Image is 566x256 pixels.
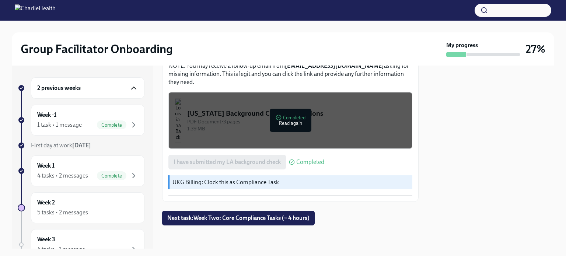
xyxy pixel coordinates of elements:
a: Week 14 tasks • 2 messagesComplete [18,155,144,186]
h3: 27% [526,42,545,56]
strong: [DATE] [72,142,91,149]
img: Louisiana Background Check Instructions [175,98,181,143]
a: First day at work[DATE] [18,141,144,150]
p: NOTE: You may receive a follow-up email from asking for missing information. This is legit and yo... [168,62,412,86]
span: Complete [97,173,126,179]
div: 2 previous weeks [31,77,144,99]
h6: Week 2 [37,199,55,207]
strong: [EMAIL_ADDRESS][DOMAIN_NAME] [285,62,384,69]
p: UKG Billing: Clock this as Compliance Task [172,178,409,186]
a: Week 25 tasks • 2 messages [18,192,144,223]
div: 4 tasks • 2 messages [37,172,88,180]
div: 1 task • 1 message [37,121,82,129]
span: Next task : Week Two: Core Compliance Tasks (~ 4 hours) [167,214,310,222]
button: Next task:Week Two: Core Compliance Tasks (~ 4 hours) [162,211,315,225]
div: [US_STATE] Background Check Instructions [187,109,406,118]
h2: Group Facilitator Onboarding [21,42,173,56]
h6: Week -1 [37,111,56,119]
span: First day at work [31,142,91,149]
h6: Week 1 [37,162,55,170]
a: Week -11 task • 1 messageComplete [18,105,144,136]
div: 5 tasks • 2 messages [37,208,88,217]
div: 4 tasks • 1 message [37,245,85,253]
button: [US_STATE] Background Check InstructionsPDF Document•3 pages1.39 MBCompletedRead again [168,92,412,149]
h6: 2 previous weeks [37,84,81,92]
div: 1.39 MB [187,125,406,132]
span: Complete [97,122,126,128]
strong: My progress [446,41,478,49]
h6: Week 3 [37,235,55,243]
img: CharlieHealth [15,4,56,16]
div: PDF Document • 3 pages [187,118,406,125]
span: Completed [296,159,324,165]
